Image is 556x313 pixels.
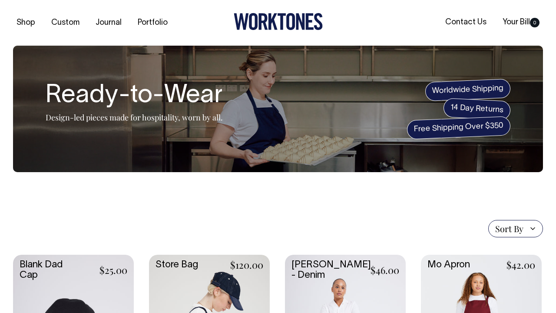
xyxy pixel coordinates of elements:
a: Custom [48,16,83,30]
a: Contact Us [442,15,490,30]
a: Journal [92,16,125,30]
p: Design-led pieces made for hospitality, worn by all. [46,112,223,123]
a: Portfolio [134,16,171,30]
span: Sort By [495,223,523,234]
span: 0 [530,18,539,27]
a: Your Bill0 [499,15,543,30]
span: Free Shipping Over $350 [407,116,511,140]
h1: Ready-to-Wear [46,82,223,110]
span: 14 Day Returns [443,98,511,120]
a: Shop [13,16,39,30]
span: Worldwide Shipping [425,79,511,101]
